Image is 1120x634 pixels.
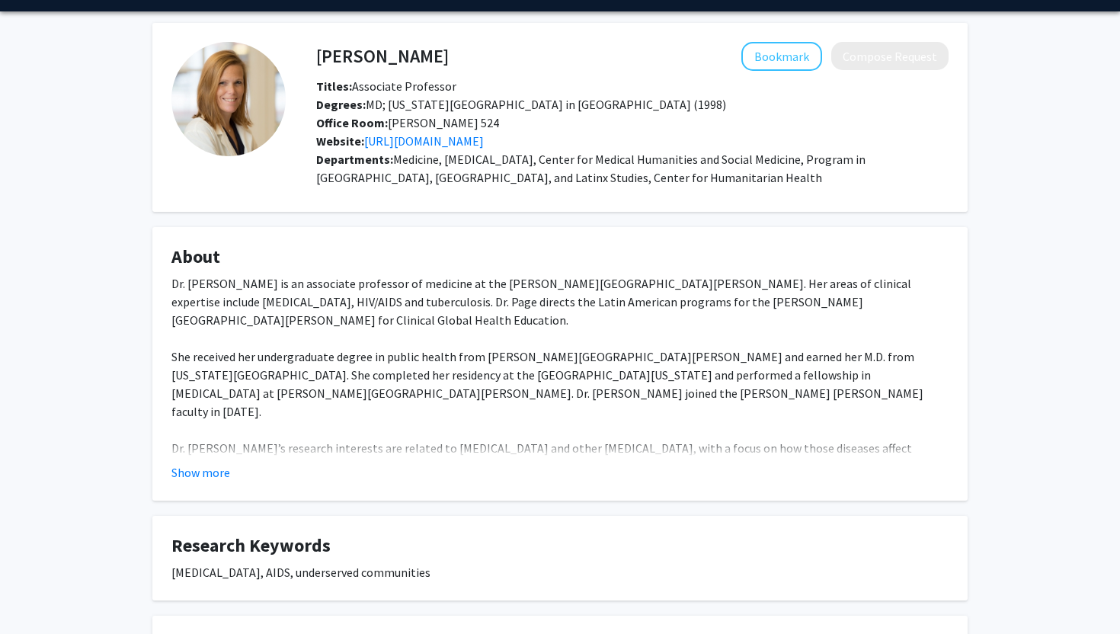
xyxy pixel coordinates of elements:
span: Medicine, [MEDICAL_DATA], Center for Medical Humanities and Social Medicine, Program in [GEOGRAPH... [316,152,866,185]
span: Associate Professor [316,78,456,94]
h4: About [171,246,949,268]
h4: Research Keywords [171,535,949,557]
div: Dr. [PERSON_NAME] is an associate professor of medicine at the [PERSON_NAME][GEOGRAPHIC_DATA][PER... [171,274,949,585]
button: Compose Request to Kathleen Page [831,42,949,70]
b: Degrees: [316,97,366,112]
b: Office Room: [316,115,388,130]
h4: [PERSON_NAME] [316,42,449,70]
div: [MEDICAL_DATA], AIDS, underserved communities [171,563,949,581]
b: Titles: [316,78,352,94]
img: Profile Picture [171,42,286,156]
a: Opens in a new tab [364,133,484,149]
button: Add Kathleen Page to Bookmarks [741,42,822,71]
button: Show more [171,463,230,482]
span: [PERSON_NAME] 524 [316,115,499,130]
iframe: Chat [11,565,65,623]
b: Departments: [316,152,393,167]
b: Website: [316,133,364,149]
span: MD; [US_STATE][GEOGRAPHIC_DATA] in [GEOGRAPHIC_DATA] (1998) [316,97,726,112]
